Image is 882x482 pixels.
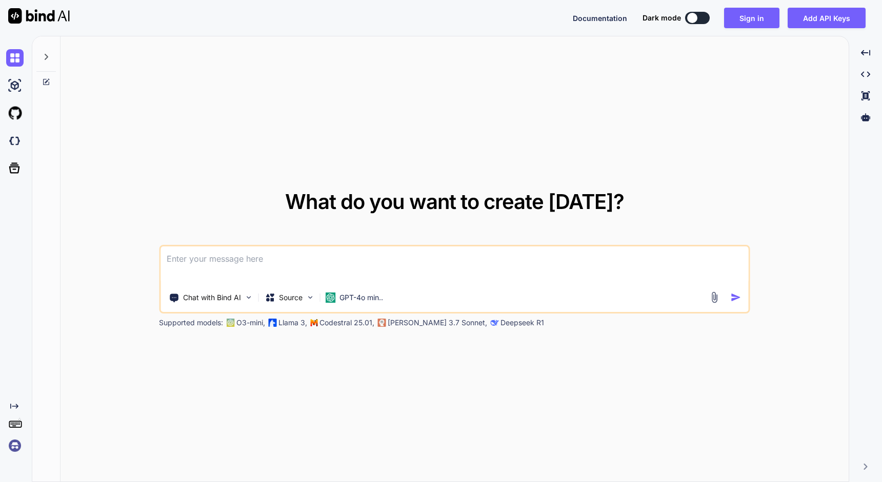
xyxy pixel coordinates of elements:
[226,319,234,327] img: GPT-4
[325,292,335,303] img: GPT-4o mini
[306,293,314,302] img: Pick Models
[6,437,24,454] img: signin
[279,292,303,303] p: Source
[573,13,627,24] button: Documentation
[788,8,866,28] button: Add API Keys
[310,319,317,326] img: Mistral-AI
[8,8,70,24] img: Bind AI
[573,14,627,23] span: Documentation
[643,13,681,23] span: Dark mode
[724,8,779,28] button: Sign in
[6,49,24,67] img: chat
[319,318,374,328] p: Codestral 25.01,
[500,318,544,328] p: Deepseek R1
[709,291,720,303] img: attachment
[731,292,741,303] img: icon
[236,318,265,328] p: O3-mini,
[268,319,276,327] img: Llama2
[6,104,24,122] img: githubLight
[388,318,487,328] p: [PERSON_NAME] 3.7 Sonnet,
[159,318,223,328] p: Supported models:
[183,292,241,303] p: Chat with Bind AI
[285,189,624,214] span: What do you want to create [DATE]?
[377,319,386,327] img: claude
[6,132,24,150] img: darkCloudIdeIcon
[244,293,253,302] img: Pick Tools
[278,318,307,328] p: Llama 3,
[6,77,24,94] img: ai-studio
[339,292,383,303] p: GPT-4o min..
[490,319,498,327] img: claude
